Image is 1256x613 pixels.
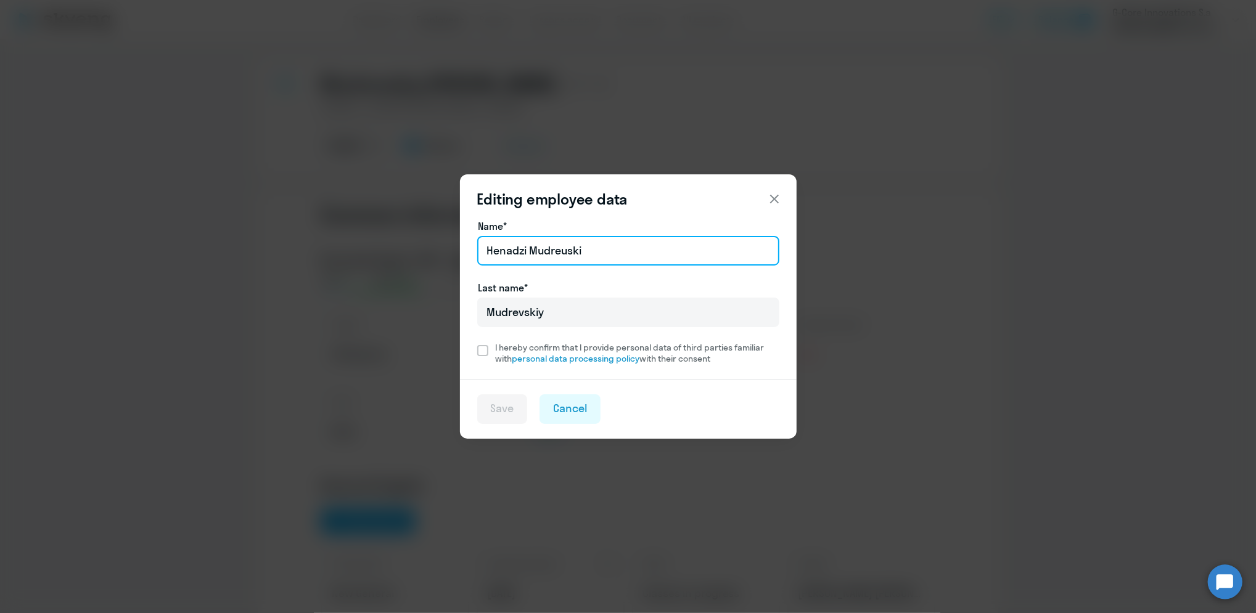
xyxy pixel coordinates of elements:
[478,280,528,295] label: Last name*
[491,400,514,416] div: Save
[553,400,587,416] div: Cancel
[540,394,601,424] button: Cancel
[478,219,507,233] label: Name*
[512,353,640,364] a: personal data processing policy
[496,342,779,364] span: I hereby confirm that I provide personal data of third parties familiar with with their consent
[477,394,528,424] button: Save
[460,189,797,209] header: Editing employee data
